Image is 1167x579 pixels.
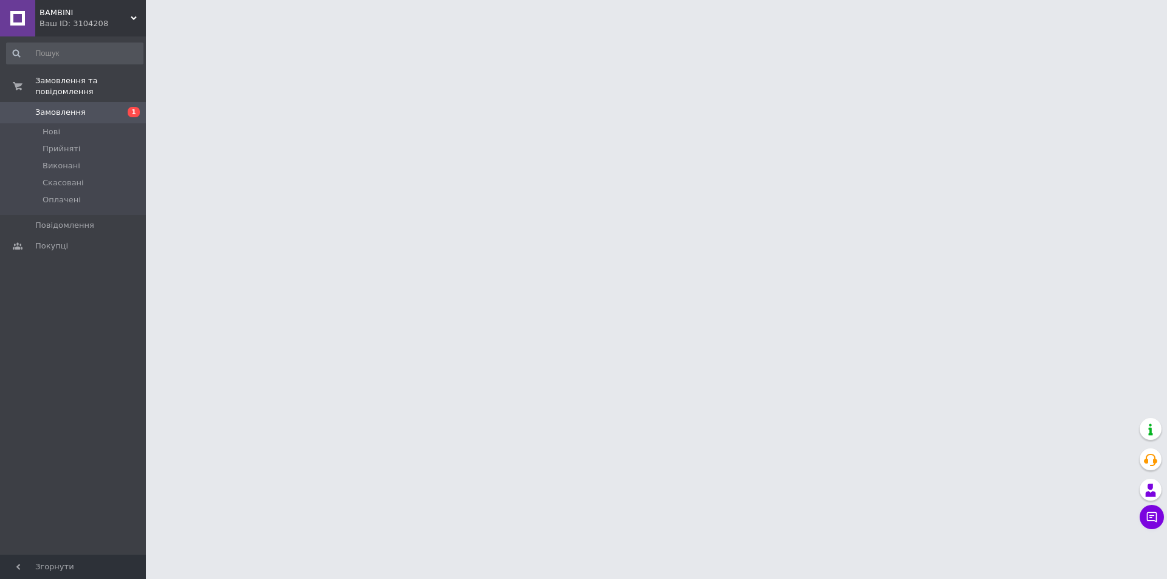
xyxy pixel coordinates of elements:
div: Ваш ID: 3104208 [40,18,146,29]
span: Виконані [43,160,80,171]
span: Замовлення [35,107,86,118]
span: Скасовані [43,177,84,188]
span: Прийняті [43,143,80,154]
span: 1 [128,107,140,117]
span: Повідомлення [35,220,94,231]
span: BAMBINI [40,7,131,18]
input: Пошук [6,43,143,64]
span: Замовлення та повідомлення [35,75,146,97]
span: Покупці [35,241,68,252]
button: Чат з покупцем [1140,505,1164,529]
span: Оплачені [43,194,81,205]
span: Нові [43,126,60,137]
